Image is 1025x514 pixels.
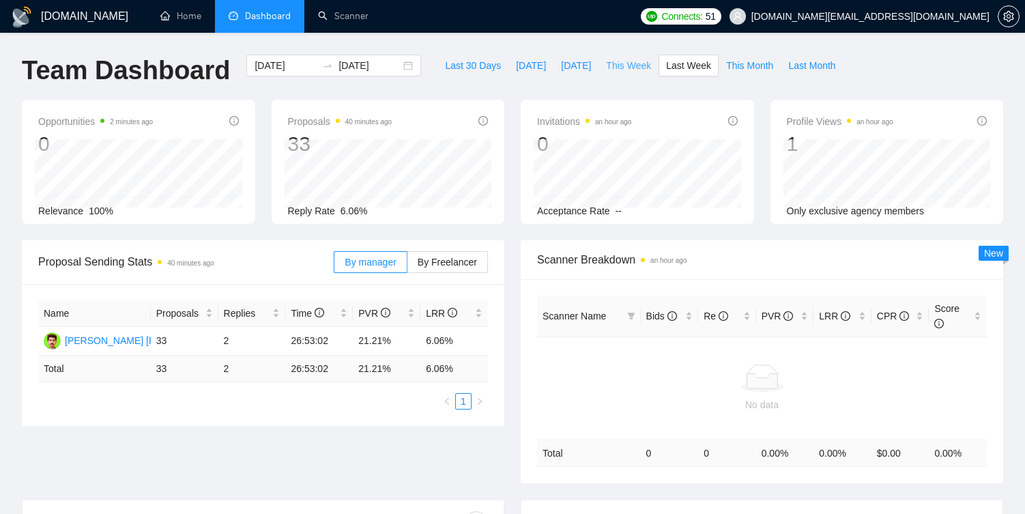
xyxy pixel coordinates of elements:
[787,205,925,216] span: Only exclusive agency members
[38,300,151,327] th: Name
[38,113,153,130] span: Opportunities
[756,440,814,466] td: 0.00 %
[476,397,484,405] span: right
[537,131,631,157] div: 0
[255,58,317,73] input: Start date
[934,303,959,329] span: Score
[315,308,324,317] span: info-circle
[472,393,488,410] button: right
[358,308,390,319] span: PVR
[787,113,893,130] span: Profile Views
[472,393,488,410] li: Next Page
[561,58,591,73] span: [DATE]
[646,11,657,22] img: upwork-logo.png
[353,327,420,356] td: 21.21%
[44,332,61,349] img: AU
[783,311,793,321] span: info-circle
[38,131,153,157] div: 0
[762,311,794,322] span: PVR
[877,311,909,322] span: CPR
[11,6,33,28] img: logo
[516,58,546,73] span: [DATE]
[478,116,488,126] span: info-circle
[508,55,553,76] button: [DATE]
[322,60,333,71] span: swap-right
[666,58,711,73] span: Last Week
[641,440,699,466] td: 0
[537,440,641,466] td: Total
[595,118,631,126] time: an hour ago
[998,5,1020,27] button: setting
[667,311,677,321] span: info-circle
[38,356,151,382] td: Total
[704,311,728,322] span: Re
[318,10,369,22] a: searchScanner
[899,311,909,321] span: info-circle
[606,58,651,73] span: This Week
[89,205,113,216] span: 100%
[719,311,728,321] span: info-circle
[288,113,392,130] span: Proposals
[381,308,390,317] span: info-circle
[646,311,677,322] span: Bids
[418,257,477,268] span: By Freelancer
[455,393,472,410] li: 1
[245,10,291,22] span: Dashboard
[420,356,488,382] td: 6.06 %
[537,251,987,268] span: Scanner Breakdown
[38,205,83,216] span: Relevance
[288,131,392,157] div: 33
[341,205,368,216] span: 6.06%
[977,116,987,126] span: info-circle
[439,393,455,410] button: left
[650,257,687,264] time: an hour ago
[218,300,286,327] th: Replies
[44,334,225,345] a: AU[PERSON_NAME] [PERSON_NAME]
[151,356,218,382] td: 33
[224,306,270,321] span: Replies
[353,356,420,382] td: 21.21 %
[456,394,471,409] a: 1
[871,440,929,466] td: $ 0.00
[156,306,203,321] span: Proposals
[291,308,323,319] span: Time
[841,311,850,321] span: info-circle
[616,205,622,216] span: --
[598,55,659,76] button: This Week
[65,333,225,348] div: [PERSON_NAME] [PERSON_NAME]
[984,248,1003,259] span: New
[420,327,488,356] td: 6.06%
[345,257,396,268] span: By manager
[726,58,773,73] span: This Month
[448,308,457,317] span: info-circle
[819,311,850,322] span: LRR
[719,55,781,76] button: This Month
[218,356,286,382] td: 2
[345,118,392,126] time: 40 minutes ago
[661,9,702,24] span: Connects:
[285,327,353,356] td: 26:53:02
[167,259,214,267] time: 40 minutes ago
[218,327,286,356] td: 2
[659,55,719,76] button: Last Week
[787,131,893,157] div: 1
[781,55,843,76] button: Last Month
[788,58,835,73] span: Last Month
[338,58,401,73] input: End date
[929,440,987,466] td: 0.00 %
[624,306,638,326] span: filter
[151,300,218,327] th: Proposals
[439,393,455,410] li: Previous Page
[998,11,1020,22] a: setting
[728,116,738,126] span: info-circle
[706,9,716,24] span: 51
[553,55,598,76] button: [DATE]
[537,205,610,216] span: Acceptance Rate
[151,327,218,356] td: 33
[426,308,457,319] span: LRR
[856,118,893,126] time: an hour ago
[813,440,871,466] td: 0.00 %
[285,356,353,382] td: 26:53:02
[543,311,606,322] span: Scanner Name
[229,11,238,20] span: dashboard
